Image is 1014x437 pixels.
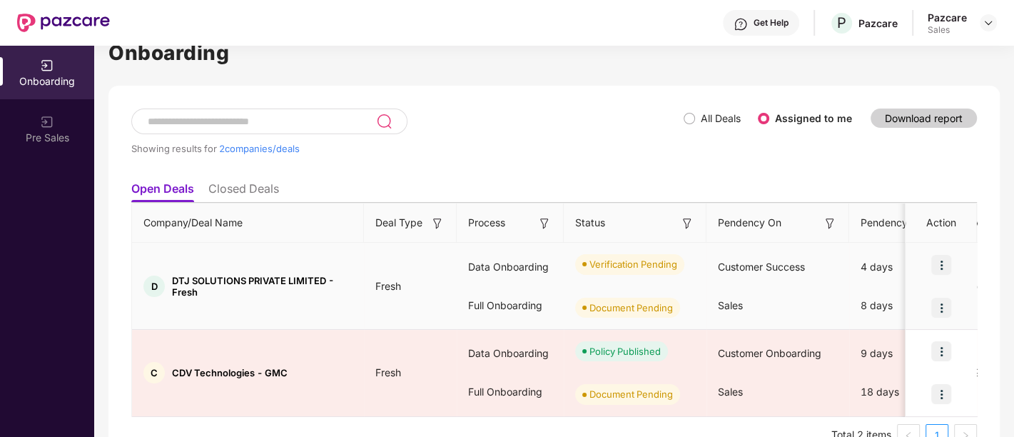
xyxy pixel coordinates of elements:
[17,14,110,32] img: New Pazcare Logo
[680,216,694,231] img: svg+xml;base64,PHN2ZyB3aWR0aD0iMTYiIGhlaWdodD0iMTYiIHZpZXdCb3g9IjAgMCAxNiAxNiIgZmlsbD0ibm9uZSIgeG...
[40,115,54,129] img: svg+xml;base64,PHN2ZyB3aWR0aD0iMjAiIGhlaWdodD0iMjAiIHZpZXdCb3g9IjAgMCAyMCAyMCIgZmlsbD0ibm9uZSIgeG...
[931,384,951,404] img: icon
[457,373,564,411] div: Full Onboarding
[172,275,353,298] span: DTJ SOLUTIONS PRIVATE LIMITED - Fresh
[575,215,605,231] span: Status
[983,17,994,29] img: svg+xml;base64,PHN2ZyBpZD0iRHJvcGRvd24tMzJ4MzIiIHhtbG5zPSJodHRwOi8vd3d3LnczLm9yZy8yMDAwL3N2ZyIgd2...
[172,367,288,378] span: CDV Technologies - GMC
[208,181,279,202] li: Closed Deals
[931,341,951,361] img: icon
[861,215,933,231] span: Pendency
[430,216,445,231] img: svg+xml;base64,PHN2ZyB3aWR0aD0iMTYiIGhlaWdodD0iMTYiIHZpZXdCb3g9IjAgMCAxNiAxNiIgZmlsbD0ibm9uZSIgeG...
[131,181,194,202] li: Open Deals
[928,11,967,24] div: Pazcare
[537,216,552,231] img: svg+xml;base64,PHN2ZyB3aWR0aD0iMTYiIGhlaWdodD0iMTYiIHZpZXdCb3g9IjAgMCAxNiAxNiIgZmlsbD0ibm9uZSIgeG...
[849,334,956,373] div: 9 days
[858,16,898,30] div: Pazcare
[718,347,821,359] span: Customer Onboarding
[775,112,852,124] label: Assigned to me
[143,276,165,297] div: D
[718,299,743,311] span: Sales
[132,204,364,243] th: Company/Deal Name
[457,248,564,286] div: Data Onboarding
[364,366,412,378] span: Fresh
[849,204,956,243] th: Pendency
[754,17,789,29] div: Get Help
[589,387,673,401] div: Document Pending
[219,143,300,154] span: 2 companies/deals
[457,286,564,325] div: Full Onboarding
[931,298,951,318] img: icon
[849,286,956,325] div: 8 days
[701,112,741,124] label: All Deals
[375,215,422,231] span: Deal Type
[849,248,956,286] div: 4 days
[823,216,837,231] img: svg+xml;base64,PHN2ZyB3aWR0aD0iMTYiIGhlaWdodD0iMTYiIHZpZXdCb3g9IjAgMCAxNiAxNiIgZmlsbD0ibm9uZSIgeG...
[718,215,781,231] span: Pendency On
[906,204,977,243] th: Action
[931,255,951,275] img: icon
[40,59,54,73] img: svg+xml;base64,PHN2ZyB3aWR0aD0iMjAiIGhlaWdodD0iMjAiIHZpZXdCb3g9IjAgMCAyMCAyMCIgZmlsbD0ibm9uZSIgeG...
[589,257,677,271] div: Verification Pending
[364,280,412,292] span: Fresh
[718,261,805,273] span: Customer Success
[457,334,564,373] div: Data Onboarding
[376,113,392,130] img: svg+xml;base64,PHN2ZyB3aWR0aD0iMjQiIGhlaWdodD0iMjUiIHZpZXdCb3g9IjAgMCAyNCAyNSIgZmlsbD0ibm9uZSIgeG...
[734,17,748,31] img: svg+xml;base64,PHN2ZyBpZD0iSGVscC0zMngzMiIgeG1sbnM9Imh0dHA6Ly93d3cudzMub3JnLzIwMDAvc3ZnIiB3aWR0aD...
[589,344,661,358] div: Policy Published
[143,362,165,383] div: C
[928,24,967,36] div: Sales
[589,301,673,315] div: Document Pending
[131,143,684,154] div: Showing results for
[108,37,1000,69] h1: Onboarding
[837,14,846,31] span: P
[849,373,956,411] div: 18 days
[468,215,505,231] span: Process
[871,109,977,128] button: Download report
[718,386,743,398] span: Sales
